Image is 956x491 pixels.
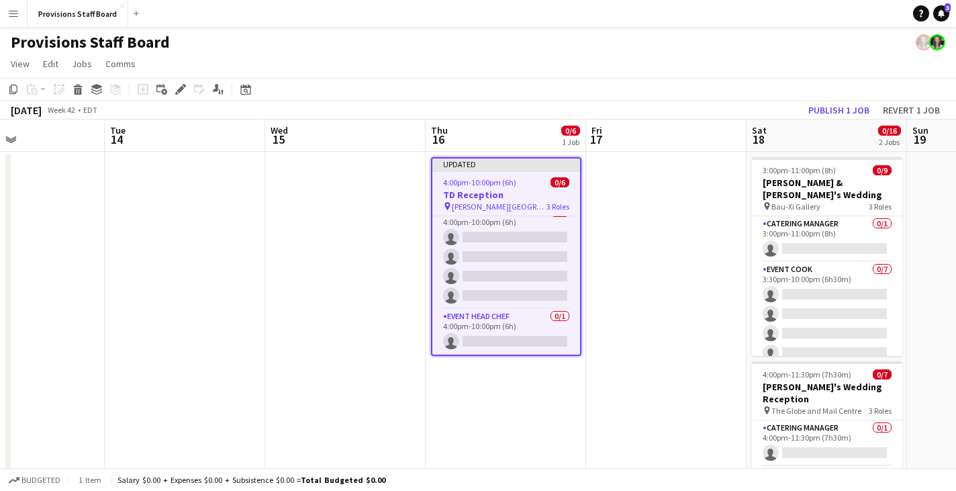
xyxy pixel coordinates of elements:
a: 3 [933,5,949,21]
app-user-avatar: Giannina Fazzari [929,34,945,50]
app-job-card: Updated4:00pm-10:00pm (6h)0/6TD Reception [PERSON_NAME][GEOGRAPHIC_DATA][PERSON_NAME]3 RolesCater... [431,157,581,356]
span: 4:00pm-11:30pm (7h30m) [763,369,851,380]
a: View [5,55,35,73]
span: [PERSON_NAME][GEOGRAPHIC_DATA][PERSON_NAME] [452,202,546,212]
span: Bau-Xi Gallery [771,202,820,212]
h3: [PERSON_NAME]'s Wedding Reception [752,381,902,405]
app-card-role: Event Cook0/73:30pm-10:00pm (6h30m) [752,262,902,425]
app-user-avatar: Giannina Fazzari [916,34,932,50]
span: 17 [589,132,602,147]
span: Sat [752,124,767,136]
span: 0/9 [873,165,892,175]
h1: Provisions Staff Board [11,32,170,52]
span: 0/6 [551,177,569,187]
div: Salary $0.00 + Expenses $0.00 + Subsistence $0.00 = [117,475,385,485]
span: View [11,58,30,70]
span: 18 [750,132,767,147]
a: Edit [38,55,64,73]
span: Thu [431,124,448,136]
div: 2 Jobs [879,137,900,147]
button: Publish 1 job [803,101,875,119]
span: 3 [945,3,951,12]
button: Revert 1 job [877,101,945,119]
span: Tue [110,124,126,136]
span: Wed [271,124,288,136]
span: Jobs [72,58,92,70]
span: 3 Roles [869,202,892,212]
span: Edit [43,58,58,70]
div: [DATE] [11,103,42,117]
app-card-role: Event Cook0/44:00pm-10:00pm (6h) [432,205,580,309]
button: Budgeted [7,473,62,488]
span: 0/16 [878,126,901,136]
button: Provisions Staff Board [28,1,128,27]
span: The Globe and Mail Centre [771,406,861,416]
app-job-card: 3:00pm-11:00pm (8h)0/9[PERSON_NAME] & [PERSON_NAME]'s Wedding Bau-Xi Gallery3 RolesCatering Manag... [752,157,902,356]
span: 0/7 [873,369,892,380]
span: 19 [910,132,928,147]
span: 16 [429,132,448,147]
span: 3 Roles [869,406,892,416]
span: Budgeted [21,476,60,485]
h3: TD Reception [432,189,580,201]
span: 15 [269,132,288,147]
div: Updated [432,159,580,169]
span: Total Budgeted $0.00 [301,475,385,485]
span: Fri [591,124,602,136]
span: 3:00pm-11:00pm (8h) [763,165,836,175]
app-card-role: Event Head Chef0/14:00pm-10:00pm (6h) [432,309,580,355]
span: 4:00pm-10:00pm (6h) [443,177,516,187]
div: EDT [83,105,97,115]
span: 0/6 [561,126,580,136]
span: Week 42 [44,105,78,115]
app-card-role: Catering Manager0/13:00pm-11:00pm (8h) [752,216,902,262]
a: Comms [100,55,141,73]
h3: [PERSON_NAME] & [PERSON_NAME]'s Wedding [752,177,902,201]
span: 1 item [74,475,106,485]
span: Sun [912,124,928,136]
div: 1 Job [562,137,579,147]
span: 14 [108,132,126,147]
span: 3 Roles [546,202,569,212]
a: Jobs [66,55,97,73]
span: Comms [105,58,136,70]
app-card-role: Catering Manager0/14:00pm-11:30pm (7h30m) [752,420,902,466]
